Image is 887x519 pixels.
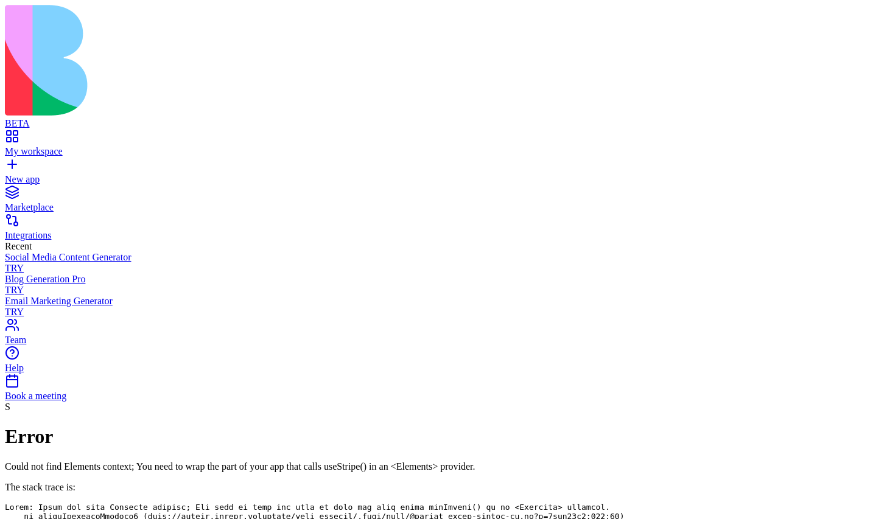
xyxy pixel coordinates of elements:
[5,5,494,116] img: logo
[5,191,882,213] a: Marketplace
[5,274,882,296] a: Blog Generation ProTRY
[5,324,882,346] a: Team
[5,202,882,213] div: Marketplace
[5,241,32,251] span: Recent
[5,219,882,241] a: Integrations
[5,230,882,241] div: Integrations
[5,363,882,374] div: Help
[5,252,882,263] div: Social Media Content Generator
[5,107,882,129] a: BETA
[5,252,882,274] a: Social Media Content GeneratorTRY
[5,118,882,129] div: BETA
[5,461,882,472] p: Could not find Elements context; You need to wrap the part of your app that calls useStripe() in ...
[14,43,38,67] img: Profile image for Shelly
[5,146,882,157] div: My workspace
[5,163,882,185] a: New app
[5,391,882,402] div: Book a meeting
[5,352,882,374] a: Help
[90,5,156,26] h1: Messages
[5,285,882,296] div: TRY
[5,174,882,185] div: New app
[43,43,660,53] span: Hey playwright 👋 Welcome to Blocks 🙌 I'm [PERSON_NAME] and I'm here if you have any questions, ju...
[5,307,882,318] div: TRY
[5,296,882,318] a: Email Marketing GeneratorTRY
[71,55,105,68] div: • [DATE]
[5,296,882,307] div: Email Marketing Generator
[43,55,69,68] div: Shelly
[5,135,882,157] a: My workspace
[56,385,188,409] button: Send us a message
[5,425,882,448] h1: Error
[5,380,882,402] a: Book a meeting
[5,335,882,346] div: Team
[214,5,236,27] div: Close
[5,402,10,412] span: S
[5,263,882,274] div: TRY
[5,274,882,285] div: Blog Generation Pro
[5,482,882,493] p: The stack trace is:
